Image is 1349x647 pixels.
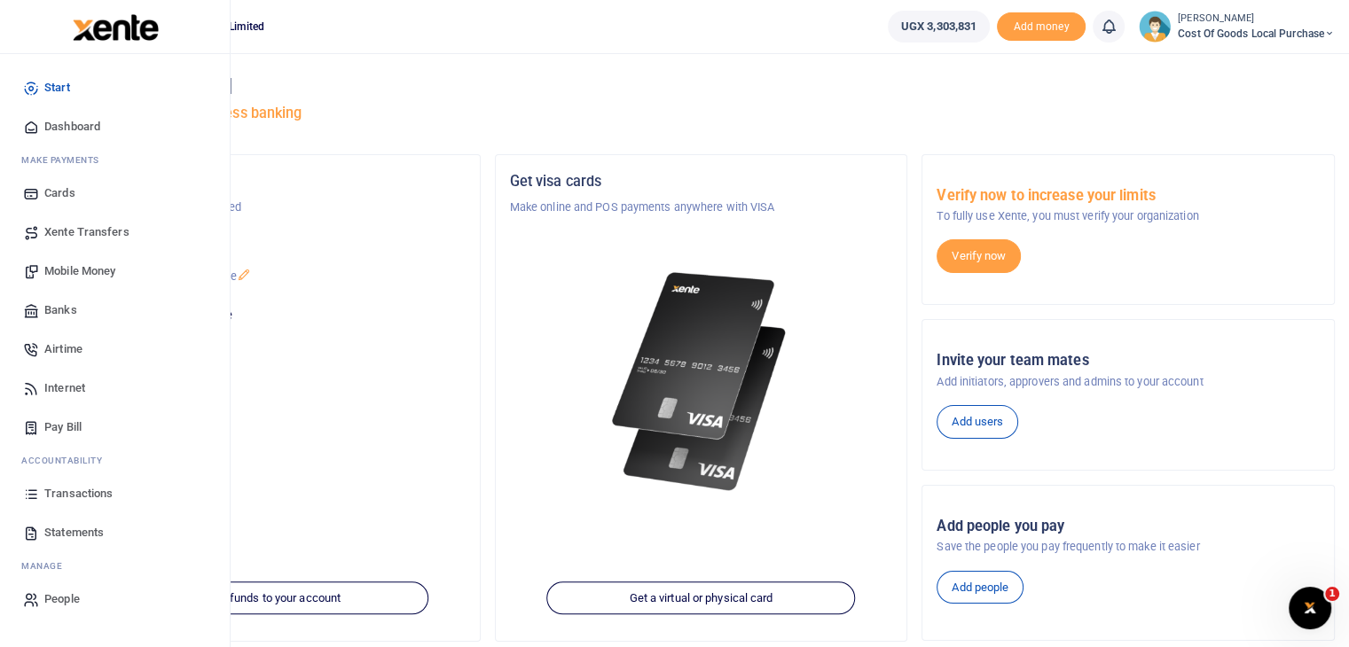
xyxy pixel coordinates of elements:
[937,187,1320,205] h5: Verify now to increase your limits
[937,352,1320,370] h5: Invite your team mates
[82,329,466,347] h5: UGX 3,303,831
[44,79,70,97] span: Start
[1139,11,1335,43] a: profile-user [PERSON_NAME] Cost of Goods Local Purchase
[44,485,113,503] span: Transactions
[44,184,75,202] span: Cards
[14,369,216,408] a: Internet
[44,524,104,542] span: Statements
[14,513,216,552] a: Statements
[937,538,1320,556] p: Save the people you pay frequently to make it easier
[937,207,1320,225] p: To fully use Xente, you must verify your organization
[14,330,216,369] a: Airtime
[44,118,100,136] span: Dashboard
[44,223,129,241] span: Xente Transfers
[997,12,1086,42] span: Add money
[888,11,990,43] a: UGX 3,303,831
[14,474,216,513] a: Transactions
[71,19,159,33] a: logo-small logo-large logo-large
[14,213,216,252] a: Xente Transfers
[937,405,1018,439] a: Add users
[14,252,216,291] a: Mobile Money
[14,408,216,447] a: Pay Bill
[44,379,85,397] span: Internet
[14,146,216,174] li: M
[997,12,1086,42] li: Toup your wallet
[44,301,77,319] span: Banks
[547,581,856,615] a: Get a virtual or physical card
[44,418,82,436] span: Pay Bill
[73,14,159,41] img: logo-large
[82,173,466,191] h5: Organization
[1139,11,1171,43] img: profile-user
[30,559,63,573] span: anage
[44,590,80,608] span: People
[67,76,1335,96] h4: Hello [PERSON_NAME]
[44,340,82,358] span: Airtime
[30,153,99,167] span: ake Payments
[14,107,216,146] a: Dashboard
[606,259,797,505] img: xente-_physical_cards.png
[1178,26,1335,42] span: Cost of Goods Local Purchase
[14,291,216,330] a: Banks
[67,105,1335,122] h5: Welcome to better business banking
[120,581,428,615] a: Add funds to your account
[82,241,466,259] h5: Account
[44,262,115,280] span: Mobile Money
[14,447,216,474] li: Ac
[82,268,466,285] p: Cost of Goods Local Purchase
[997,19,1086,32] a: Add money
[901,18,976,35] span: UGX 3,303,831
[14,174,216,213] a: Cards
[1178,12,1335,27] small: [PERSON_NAME]
[937,373,1320,391] p: Add initiators, approvers and admins to your account
[881,11,997,43] li: Wallet ballance
[1289,587,1331,629] iframe: Intercom live chat
[937,239,1021,273] a: Verify now
[510,199,893,216] p: Make online and POS payments anywhere with VISA
[14,68,216,107] a: Start
[14,552,216,580] li: M
[82,199,466,216] p: Signalytic Uganda SMC Limited
[14,580,216,619] a: People
[82,307,466,324] p: Your current account balance
[1325,587,1339,601] span: 1
[937,571,1024,604] a: Add people
[937,518,1320,535] h5: Add people you pay
[35,454,102,467] span: countability
[510,173,893,191] h5: Get visa cards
